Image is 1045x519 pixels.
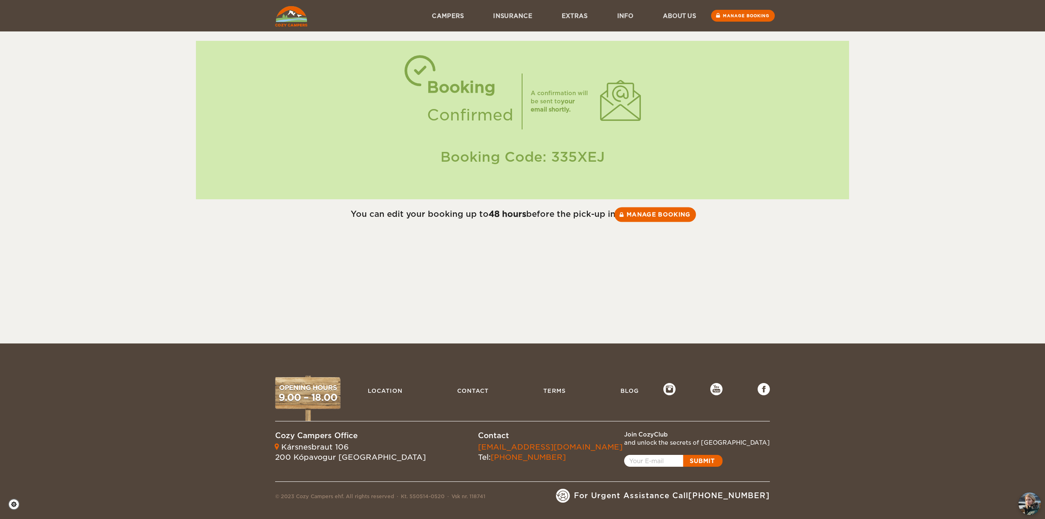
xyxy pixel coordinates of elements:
a: [PHONE_NUMBER] [688,491,770,500]
div: A confirmation will be sent to [531,89,592,114]
a: Open popup [624,455,723,467]
a: Terms [539,383,570,399]
div: © 2023 Cozy Campers ehf. All rights reserved Kt. 550514-0520 Vsk nr. 118741 [275,493,485,503]
button: chat-button [1018,492,1041,515]
div: Booking Code: 335XEJ [204,147,841,167]
div: and unlock the secrets of [GEOGRAPHIC_DATA] [624,439,770,447]
a: Cookie settings [8,499,25,510]
strong: 48 hours [489,209,526,219]
div: Cozy Campers Office [275,430,426,441]
img: Cozy Campers [275,6,307,27]
div: Contact [478,430,623,441]
a: Contact [453,383,493,399]
div: Kársnesbraut 106 200 Kópavogur [GEOGRAPHIC_DATA] [275,442,426,463]
a: Manage booking [711,10,775,22]
a: Location [364,383,407,399]
div: Tel: [478,442,623,463]
div: Confirmed [427,101,514,129]
a: [EMAIL_ADDRESS][DOMAIN_NAME] [478,443,623,451]
a: Blog [616,383,643,399]
div: Booking [427,74,514,101]
a: Manage booking [614,207,696,222]
span: For Urgent Assistance Call [574,490,770,501]
a: [PHONE_NUMBER] [491,453,566,461]
img: Freyja at Cozy Campers [1018,492,1041,515]
div: Join CozyClub [624,430,770,439]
